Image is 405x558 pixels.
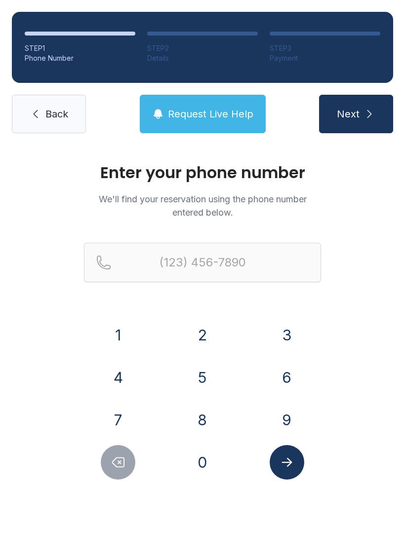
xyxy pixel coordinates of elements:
[101,403,135,437] button: 7
[25,43,135,53] div: STEP 1
[101,445,135,480] button: Delete number
[84,165,321,181] h1: Enter your phone number
[101,360,135,395] button: 4
[185,445,220,480] button: 0
[147,53,258,63] div: Details
[270,360,304,395] button: 6
[185,360,220,395] button: 5
[270,445,304,480] button: Submit lookup form
[270,53,380,63] div: Payment
[84,243,321,282] input: Reservation phone number
[84,192,321,219] p: We'll find your reservation using the phone number entered below.
[168,107,253,121] span: Request Live Help
[147,43,258,53] div: STEP 2
[270,318,304,352] button: 3
[185,318,220,352] button: 2
[270,403,304,437] button: 9
[337,107,360,121] span: Next
[45,107,68,121] span: Back
[101,318,135,352] button: 1
[270,43,380,53] div: STEP 3
[25,53,135,63] div: Phone Number
[185,403,220,437] button: 8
